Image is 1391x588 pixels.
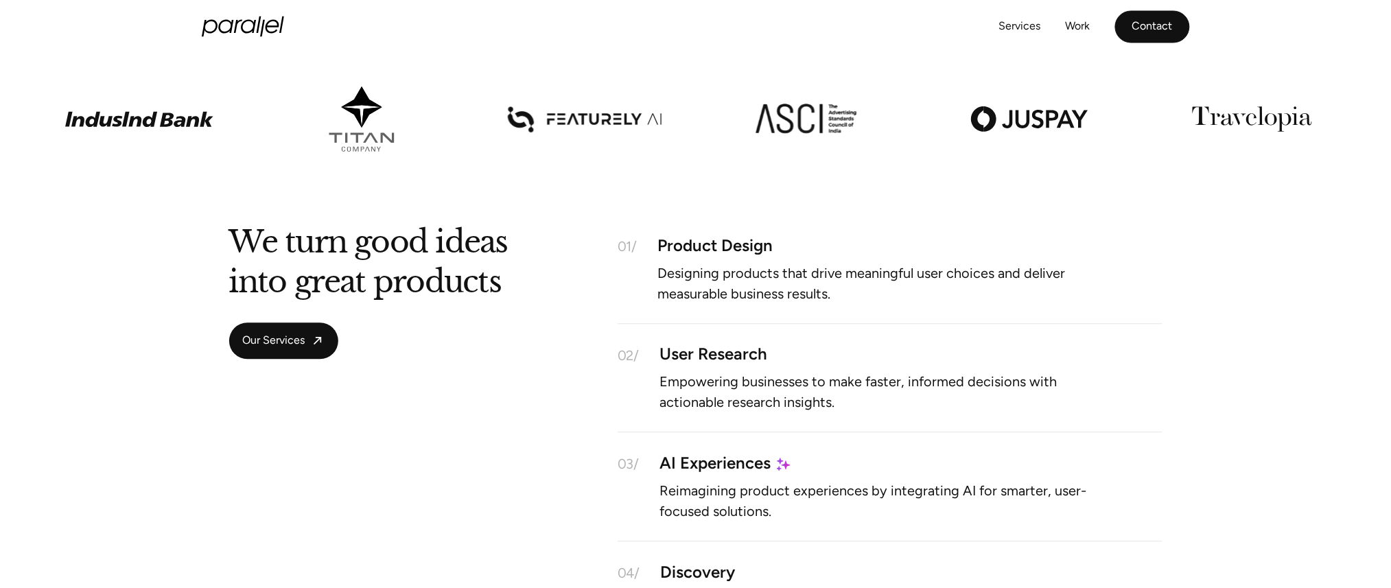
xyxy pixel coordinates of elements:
span: Our Services [243,334,305,349]
div: 02/ [618,349,640,363]
div: 01/ [618,240,638,254]
h2: We turn good ideas into great products [229,232,508,302]
a: Contact [1115,11,1190,43]
a: Our Services [229,323,338,360]
div: User Research [660,349,1162,361]
p: Designing products that drive meaningful user choices and deliver measurable business results. [658,268,1104,298]
div: 03/ [618,458,640,471]
a: Services [999,17,1041,37]
p: Empowering businesses to make faster, informed decisions with actionable research insights. [660,377,1106,408]
div: Product Design [658,240,1162,252]
div: Discovery [661,567,1162,578]
div: AI Experiences [660,458,771,469]
p: Reimagining product experiences by integrating AI for smarter, user-focused solutions. [660,486,1106,517]
div: 04/ [618,567,640,580]
a: Work [1066,17,1090,37]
